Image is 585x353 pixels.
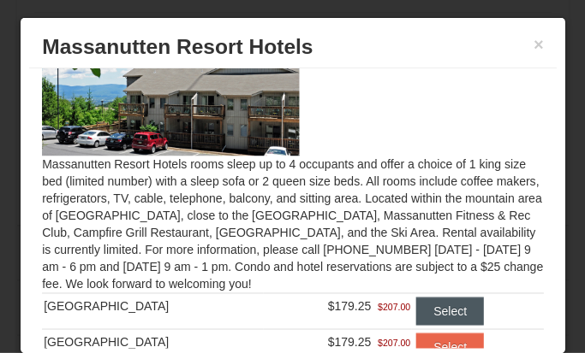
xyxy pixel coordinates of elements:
div: [GEOGRAPHIC_DATA] [44,297,261,314]
button: Select [415,297,483,324]
button: × [533,36,543,53]
img: 19219026-1-e3b4ac8e.jpg [42,15,299,156]
span: $179.25 [327,298,371,312]
span: Massanutten Resort Hotels [42,35,313,58]
span: $207.00 [378,333,410,350]
span: $207.00 [378,297,410,315]
div: [GEOGRAPHIC_DATA] [44,332,261,350]
span: $179.25 [327,334,371,348]
div: Massanutten Resort Hotels rooms sleep up to 4 occupants and offer a choice of 1 king size bed (li... [29,68,556,348]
